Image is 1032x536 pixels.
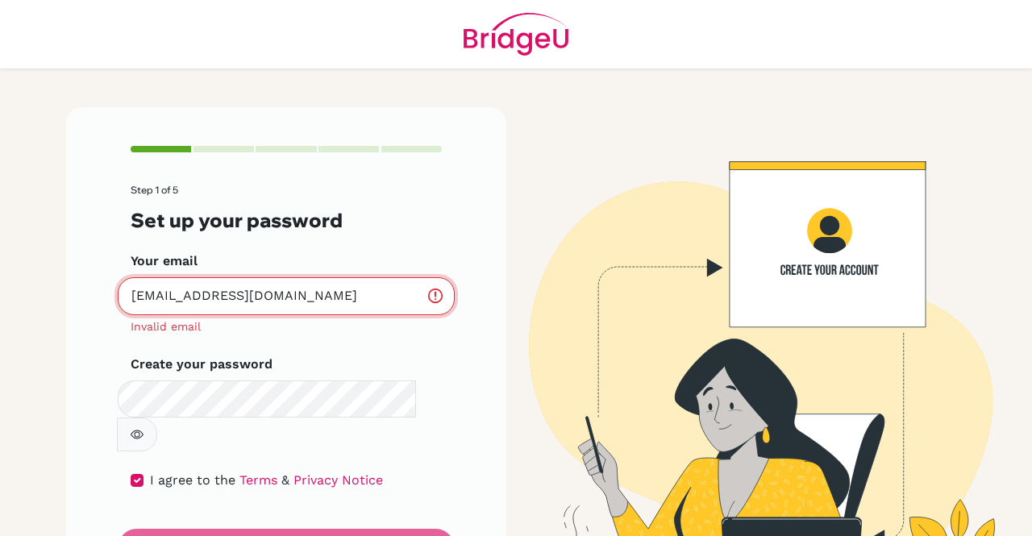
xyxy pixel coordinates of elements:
[281,472,289,488] span: &
[239,472,277,488] a: Terms
[118,277,455,315] input: Insert your email*
[131,251,198,271] label: Your email
[131,355,273,374] label: Create your password
[293,472,383,488] a: Privacy Notice
[131,318,442,335] div: Invalid email
[131,209,442,232] h3: Set up your password
[131,184,178,196] span: Step 1 of 5
[150,472,235,488] span: I agree to the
